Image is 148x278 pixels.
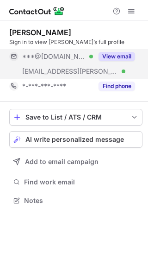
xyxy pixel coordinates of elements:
[25,114,126,121] div: Save to List / ATS / CRM
[24,178,139,186] span: Find work email
[99,82,135,91] button: Reveal Button
[9,131,142,148] button: AI write personalized message
[9,176,142,189] button: Find work email
[24,196,139,205] span: Notes
[9,28,71,37] div: [PERSON_NAME]
[9,194,142,207] button: Notes
[22,67,118,76] span: [EMAIL_ADDRESS][PERSON_NAME][DOMAIN_NAME]
[22,52,86,61] span: ***@[DOMAIN_NAME]
[9,109,142,126] button: save-profile-one-click
[99,52,135,61] button: Reveal Button
[9,153,142,170] button: Add to email campaign
[25,136,124,143] span: AI write personalized message
[9,38,142,46] div: Sign in to view [PERSON_NAME]’s full profile
[9,6,65,17] img: ContactOut v5.3.10
[25,158,99,165] span: Add to email campaign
